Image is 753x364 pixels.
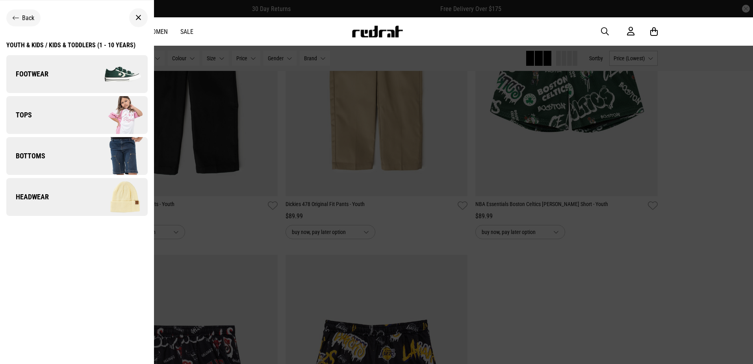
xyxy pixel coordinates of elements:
[6,3,30,27] button: Open LiveChat chat widget
[6,41,135,49] div: Youth & Kids / Kids & Toddlers (1 - 10 years)
[6,41,135,55] a: Youth & Kids / Kids & Toddlers (1 - 10 years)
[6,69,48,79] span: Footwear
[6,151,45,161] span: Bottoms
[77,177,147,217] img: Headwear
[6,137,148,175] a: Bottoms Bottoms
[6,96,148,134] a: Tops Tops
[351,26,403,37] img: Redrat logo
[6,178,148,216] a: Headwear Headwear
[6,192,49,202] span: Headwear
[180,28,193,35] a: Sale
[22,14,34,22] span: Back
[77,136,147,176] img: Bottoms
[77,54,147,94] img: Footwear
[77,95,147,135] img: Tops
[6,55,148,93] a: Footwear Footwear
[6,110,32,120] span: Tops
[147,28,168,35] a: Women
